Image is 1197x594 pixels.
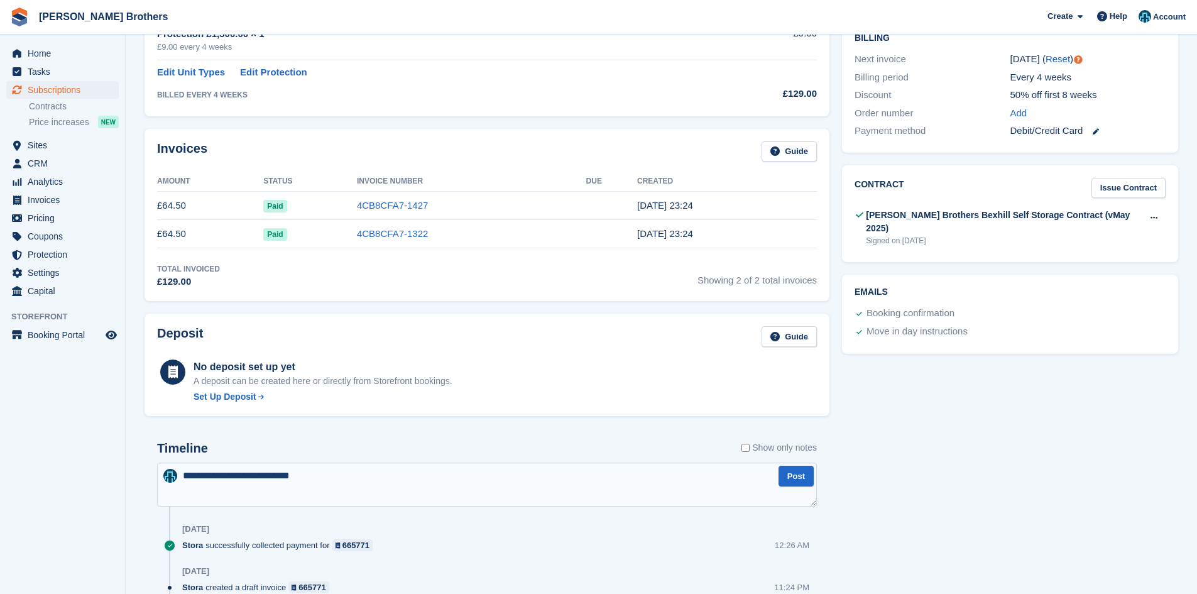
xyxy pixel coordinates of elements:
[774,581,809,593] div: 11:24 PM
[741,441,750,454] input: Show only notes
[34,6,173,27] a: [PERSON_NAME] Brothers
[240,65,307,80] a: Edit Protection
[637,200,693,211] time: 2025-07-30 22:24:44 UTC
[263,228,287,241] span: Paid
[29,101,119,113] a: Contracts
[11,311,125,323] span: Storefront
[855,106,1010,121] div: Order number
[855,287,1166,297] h2: Emails
[298,581,325,593] div: 665771
[182,581,203,593] span: Stora
[28,282,103,300] span: Capital
[10,8,29,26] img: stora-icon-8386f47178a22dfd0bd8f6a31ec36ba5ce8667c1dd55bd0f319d3a0aa187defe.svg
[1153,11,1186,23] span: Account
[775,539,809,551] div: 12:26 AM
[1010,106,1027,121] a: Add
[29,116,89,128] span: Price increases
[762,141,817,162] a: Guide
[1010,70,1166,85] div: Every 4 weeks
[6,136,119,154] a: menu
[28,155,103,172] span: CRM
[855,31,1166,43] h2: Billing
[182,581,336,593] div: created a draft invoice
[163,469,177,483] img: Helen Eldridge
[28,45,103,62] span: Home
[6,326,119,344] a: menu
[866,324,968,339] div: Move in day instructions
[6,228,119,245] a: menu
[157,263,220,275] div: Total Invoiced
[288,581,329,593] a: 665771
[586,172,637,192] th: Due
[855,124,1010,138] div: Payment method
[1010,52,1166,67] div: [DATE] ( )
[157,441,208,456] h2: Timeline
[28,326,103,344] span: Booking Portal
[1110,10,1127,23] span: Help
[28,173,103,190] span: Analytics
[194,390,256,404] div: Set Up Deposit
[855,52,1010,67] div: Next invoice
[98,116,119,128] div: NEW
[6,45,119,62] a: menu
[697,263,817,289] span: Showing 2 of 2 total invoices
[182,539,379,551] div: successfully collected payment for
[6,209,119,227] a: menu
[332,539,373,551] a: 665771
[6,191,119,209] a: menu
[28,264,103,282] span: Settings
[263,172,357,192] th: Status
[182,539,203,551] span: Stora
[263,200,287,212] span: Paid
[357,172,586,192] th: Invoice Number
[637,228,693,239] time: 2025-07-02 22:24:07 UTC
[6,246,119,263] a: menu
[357,200,428,211] a: 4CB8CFA7-1427
[28,228,103,245] span: Coupons
[866,209,1142,235] div: [PERSON_NAME] Brothers Bexhill Self Storage Contract (vMay 2025)
[1073,54,1084,65] div: Tooltip anchor
[157,65,225,80] a: Edit Unit Types
[6,282,119,300] a: menu
[182,524,209,534] div: [DATE]
[6,63,119,80] a: menu
[157,192,263,220] td: £64.50
[28,246,103,263] span: Protection
[6,81,119,99] a: menu
[28,81,103,99] span: Subscriptions
[1046,53,1070,64] a: Reset
[157,275,220,289] div: £129.00
[28,209,103,227] span: Pricing
[1091,178,1166,199] a: Issue Contract
[6,155,119,172] a: menu
[104,327,119,343] a: Preview store
[762,326,817,347] a: Guide
[157,141,207,162] h2: Invoices
[28,191,103,209] span: Invoices
[157,220,263,248] td: £64.50
[157,41,695,53] div: £9.00 every 4 weeks
[695,87,817,101] div: £129.00
[866,235,1142,246] div: Signed on [DATE]
[741,441,817,454] label: Show only notes
[182,566,209,576] div: [DATE]
[6,264,119,282] a: menu
[157,326,203,347] h2: Deposit
[1010,88,1166,102] div: 50% off first 8 weeks
[342,539,369,551] div: 665771
[6,173,119,190] a: menu
[194,375,452,388] p: A deposit can be created here or directly from Storefront bookings.
[28,136,103,154] span: Sites
[637,172,817,192] th: Created
[157,89,695,101] div: BILLED EVERY 4 WEEKS
[29,115,119,129] a: Price increases NEW
[1047,10,1073,23] span: Create
[855,178,904,199] h2: Contract
[695,19,817,60] td: £9.00
[157,172,263,192] th: Amount
[779,466,814,487] button: Post
[194,360,452,375] div: No deposit set up yet
[28,63,103,80] span: Tasks
[855,88,1010,102] div: Discount
[357,228,428,239] a: 4CB8CFA7-1322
